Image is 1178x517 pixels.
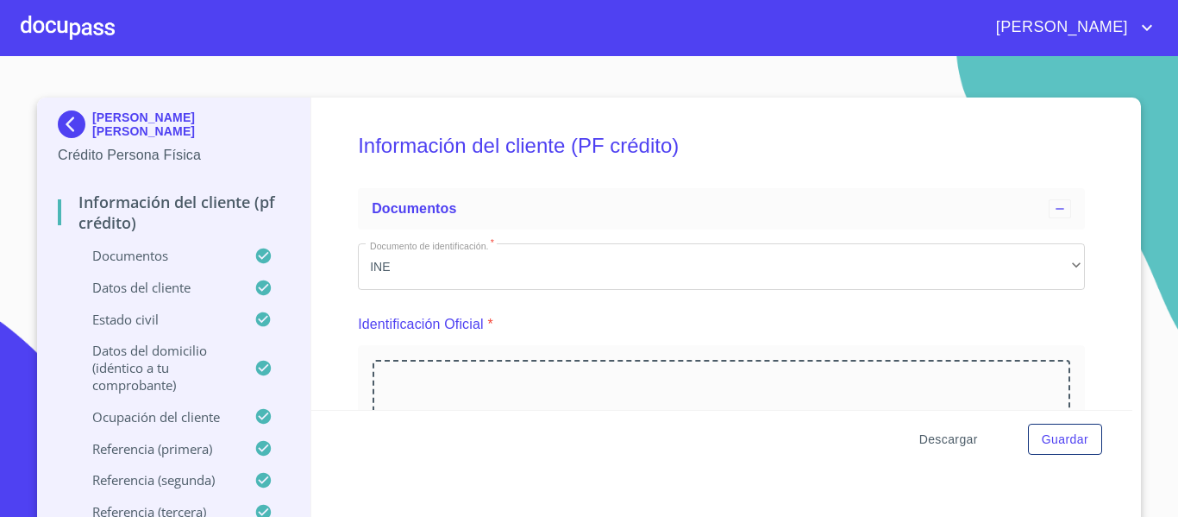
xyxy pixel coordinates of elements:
p: [PERSON_NAME] [PERSON_NAME] [92,110,290,138]
p: Identificación Oficial [358,314,484,335]
div: INE [358,243,1085,290]
p: Datos del cliente [58,279,254,296]
img: Docupass spot blue [58,110,92,138]
button: Guardar [1028,424,1102,456]
div: [PERSON_NAME] [PERSON_NAME] [58,110,290,145]
p: Datos del domicilio (idéntico a tu comprobante) [58,342,254,394]
div: Documentos [358,188,1085,230]
span: Documentos [372,201,456,216]
p: Estado Civil [58,311,254,328]
span: Descargar [919,429,978,451]
p: Información del cliente (PF crédito) [58,192,290,233]
p: Referencia (primera) [58,440,254,457]
button: account of current user [983,14,1157,41]
p: Documentos [58,247,254,264]
p: Crédito Persona Física [58,145,290,166]
p: Ocupación del Cliente [58,408,254,426]
span: [PERSON_NAME] [983,14,1137,41]
span: Guardar [1042,429,1088,451]
button: Descargar [912,424,985,456]
h5: Información del cliente (PF crédito) [358,110,1085,181]
p: Referencia (segunda) [58,471,254,489]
